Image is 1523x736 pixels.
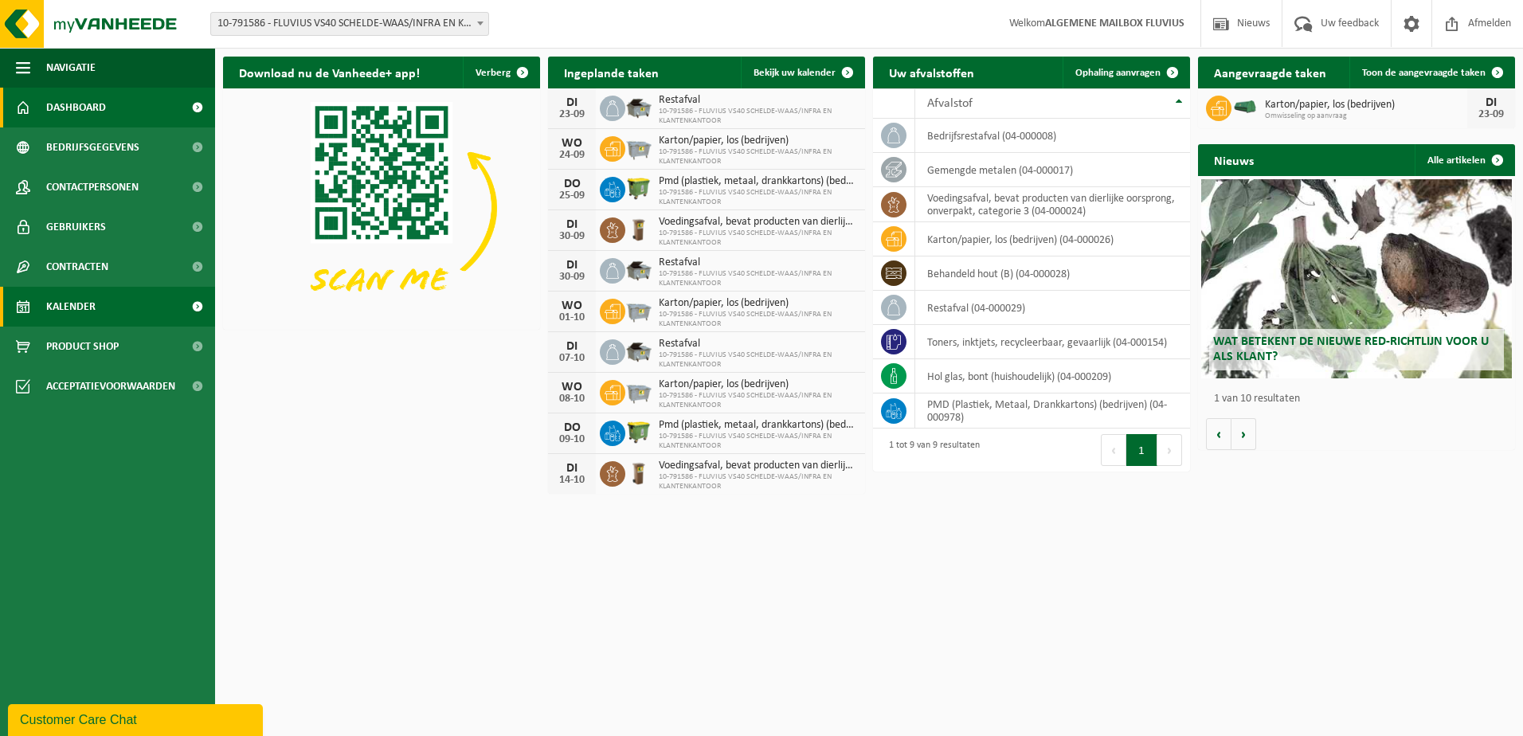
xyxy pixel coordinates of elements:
[915,153,1190,187] td: gemengde metalen (04-000017)
[659,147,857,166] span: 10-791586 - FLUVIUS VS40 SCHELDE-WAAS/INFRA EN KLANTENKANTOOR
[625,337,652,364] img: WB-5000-GAL-GY-01
[625,459,652,486] img: WB-0140-HPE-BN-01
[1206,418,1231,450] button: Vorige
[1157,434,1182,466] button: Next
[556,353,588,364] div: 07-10
[1231,418,1256,450] button: Volgende
[556,421,588,434] div: DO
[46,127,139,167] span: Bedrijfsgegevens
[625,418,652,445] img: WB-1100-HPE-GN-50
[556,272,588,283] div: 30-09
[659,350,857,370] span: 10-791586 - FLUVIUS VS40 SCHELDE-WAAS/INFRA EN KLANTENKANTOOR
[625,93,652,120] img: WB-5000-GAL-GY-01
[659,338,857,350] span: Restafval
[915,256,1190,291] td: behandeld hout (B) (04-000028)
[1075,68,1161,78] span: Ophaling aanvragen
[1475,96,1507,109] div: DI
[915,187,1190,222] td: voedingsafval, bevat producten van dierlijke oorsprong, onverpakt, categorie 3 (04-000024)
[659,297,857,310] span: Karton/papier, los (bedrijven)
[659,188,857,207] span: 10-791586 - FLUVIUS VS40 SCHELDE-WAAS/INFRA EN KLANTENKANTOOR
[1213,335,1489,363] span: Wat betekent de nieuwe RED-richtlijn voor u als klant?
[556,178,588,190] div: DO
[659,432,857,451] span: 10-791586 - FLUVIUS VS40 SCHELDE-WAAS/INFRA EN KLANTENKANTOOR
[46,366,175,406] span: Acceptatievoorwaarden
[1101,434,1126,466] button: Previous
[556,312,588,323] div: 01-10
[659,472,857,491] span: 10-791586 - FLUVIUS VS40 SCHELDE-WAAS/INFRA EN KLANTENKANTOOR
[556,96,588,109] div: DI
[1349,57,1513,88] a: Toon de aangevraagde taken
[223,88,540,327] img: Download de VHEPlus App
[556,299,588,312] div: WO
[1415,144,1513,176] a: Alle artikelen
[1475,109,1507,120] div: 23-09
[1198,144,1270,175] h2: Nieuws
[1126,434,1157,466] button: 1
[873,57,990,88] h2: Uw afvalstoffen
[625,174,652,202] img: WB-1100-HPE-GN-50
[1201,179,1512,378] a: Wat betekent de nieuwe RED-richtlijn voor u als klant?
[1063,57,1188,88] a: Ophaling aanvragen
[548,57,675,88] h2: Ingeplande taken
[625,378,652,405] img: WB-2500-GAL-GY-01
[1231,100,1259,114] img: HK-XK-22-GN-00
[46,327,119,366] span: Product Shop
[915,222,1190,256] td: karton/papier, los (bedrijven) (04-000026)
[1265,99,1467,112] span: Karton/papier, los (bedrijven)
[881,433,980,468] div: 1 tot 9 van 9 resultaten
[625,134,652,161] img: WB-2500-GAL-GY-01
[223,57,436,88] h2: Download nu de Vanheede+ app!
[8,701,266,736] iframe: chat widget
[556,137,588,150] div: WO
[556,109,588,120] div: 23-09
[1214,393,1507,405] p: 1 van 10 resultaten
[1045,18,1184,29] strong: ALGEMENE MAILBOX FLUVIUS
[659,229,857,248] span: 10-791586 - FLUVIUS VS40 SCHELDE-WAAS/INFRA EN KLANTENKANTOOR
[915,325,1190,359] td: toners, inktjets, recycleerbaar, gevaarlijk (04-000154)
[915,291,1190,325] td: restafval (04-000029)
[556,475,588,486] div: 14-10
[659,135,857,147] span: Karton/papier, los (bedrijven)
[46,287,96,327] span: Kalender
[1362,68,1486,78] span: Toon de aangevraagde taken
[556,393,588,405] div: 08-10
[659,107,857,126] span: 10-791586 - FLUVIUS VS40 SCHELDE-WAAS/INFRA EN KLANTENKANTOOR
[659,391,857,410] span: 10-791586 - FLUVIUS VS40 SCHELDE-WAAS/INFRA EN KLANTENKANTOOR
[915,393,1190,429] td: PMD (Plastiek, Metaal, Drankkartons) (bedrijven) (04-000978)
[556,231,588,242] div: 30-09
[476,68,511,78] span: Verberg
[625,215,652,242] img: WB-0140-HPE-BN-01
[659,94,857,107] span: Restafval
[46,247,108,287] span: Contracten
[211,13,488,35] span: 10-791586 - FLUVIUS VS40 SCHELDE-WAAS/INFRA EN KLANTENKANTOOR - SINT-NIKLAAS
[741,57,863,88] a: Bekijk uw kalender
[927,97,973,110] span: Afvalstof
[659,419,857,432] span: Pmd (plastiek, metaal, drankkartons) (bedrijven)
[659,175,857,188] span: Pmd (plastiek, metaal, drankkartons) (bedrijven)
[659,378,857,391] span: Karton/papier, los (bedrijven)
[46,48,96,88] span: Navigatie
[659,310,857,329] span: 10-791586 - FLUVIUS VS40 SCHELDE-WAAS/INFRA EN KLANTENKANTOOR
[556,381,588,393] div: WO
[659,460,857,472] span: Voedingsafval, bevat producten van dierlijke oorsprong, onverpakt, categorie 3
[625,256,652,283] img: WB-5000-GAL-GY-01
[210,12,489,36] span: 10-791586 - FLUVIUS VS40 SCHELDE-WAAS/INFRA EN KLANTENKANTOOR - SINT-NIKLAAS
[556,259,588,272] div: DI
[46,207,106,247] span: Gebruikers
[556,434,588,445] div: 09-10
[463,57,538,88] button: Verberg
[1265,112,1467,121] span: Omwisseling op aanvraag
[625,296,652,323] img: WB-2500-GAL-GY-01
[556,218,588,231] div: DI
[556,190,588,202] div: 25-09
[659,269,857,288] span: 10-791586 - FLUVIUS VS40 SCHELDE-WAAS/INFRA EN KLANTENKANTOOR
[556,340,588,353] div: DI
[46,88,106,127] span: Dashboard
[659,256,857,269] span: Restafval
[556,462,588,475] div: DI
[915,359,1190,393] td: hol glas, bont (huishoudelijk) (04-000209)
[915,119,1190,153] td: bedrijfsrestafval (04-000008)
[1198,57,1342,88] h2: Aangevraagde taken
[659,216,857,229] span: Voedingsafval, bevat producten van dierlijke oorsprong, onverpakt, categorie 3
